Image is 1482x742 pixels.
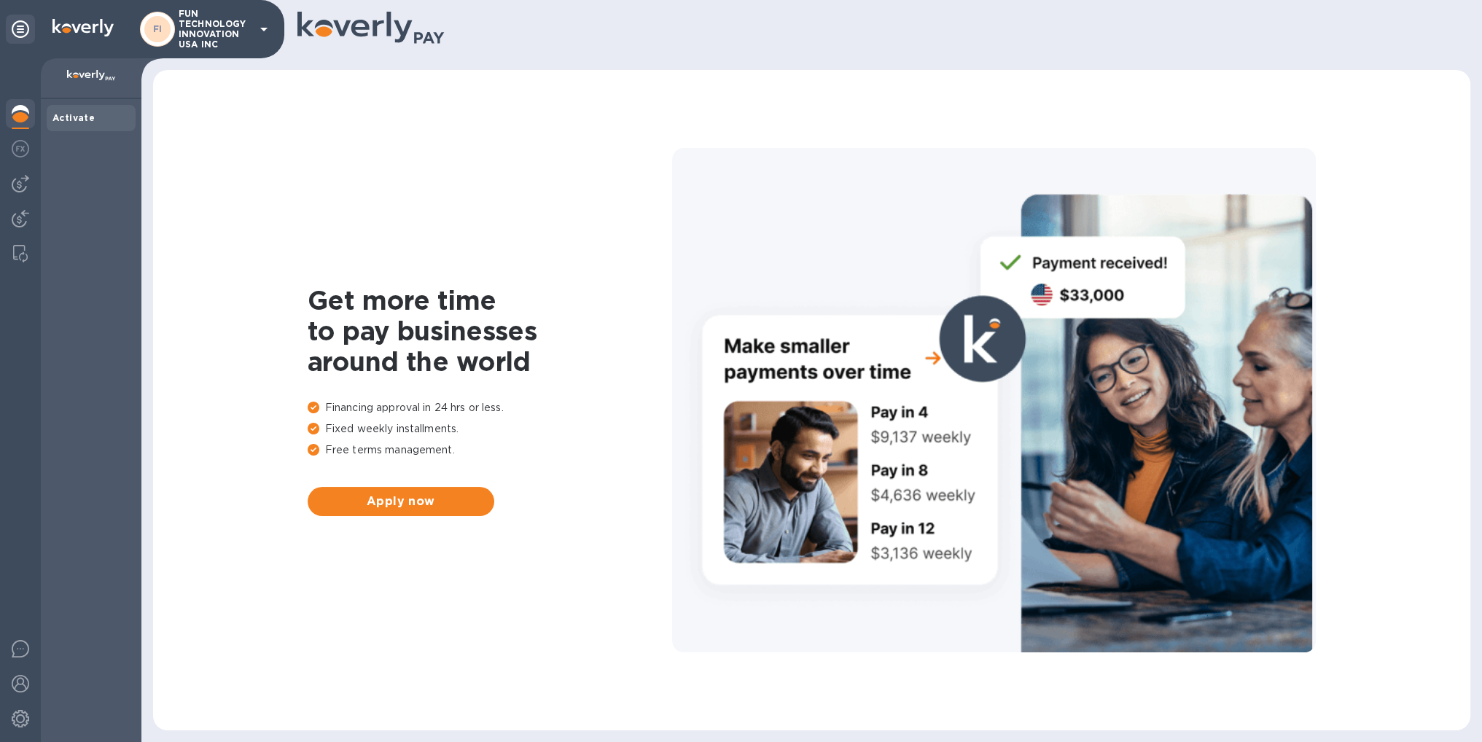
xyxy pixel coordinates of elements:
img: Foreign exchange [12,140,29,157]
div: Unpin categories [6,15,35,44]
h1: Get more time to pay businesses around the world [308,285,672,377]
p: Free terms management. [308,442,672,458]
p: Financing approval in 24 hrs or less. [308,400,672,415]
b: Activate [52,112,95,123]
b: FI [153,23,163,34]
img: Logo [52,19,114,36]
button: Apply now [308,487,494,516]
p: FUN TECHNOLOGY INNOVATION USA INC [179,9,251,50]
p: Fixed weekly installments. [308,421,672,437]
span: Apply now [319,493,483,510]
